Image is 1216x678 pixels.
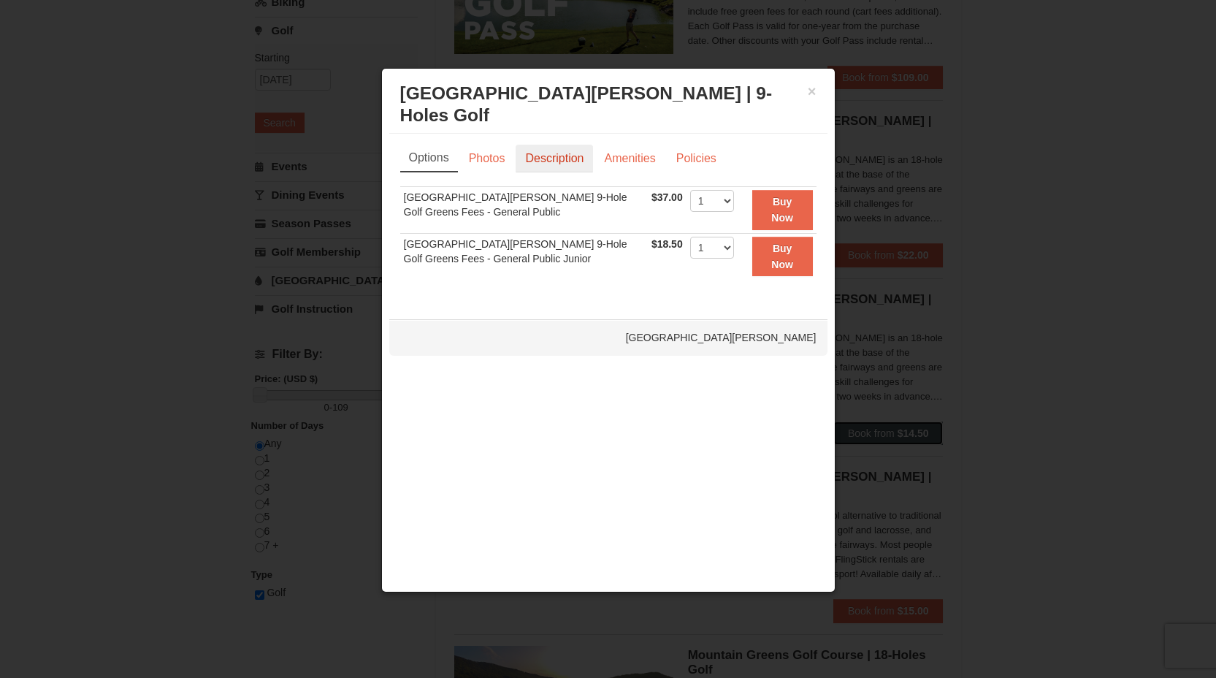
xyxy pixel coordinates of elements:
a: Policies [667,145,726,172]
td: [GEOGRAPHIC_DATA][PERSON_NAME] 9-Hole Golf Greens Fees - General Public Junior [400,233,648,279]
a: Description [516,145,593,172]
td: [GEOGRAPHIC_DATA][PERSON_NAME] 9-Hole Golf Greens Fees - General Public [400,186,648,233]
div: [GEOGRAPHIC_DATA][PERSON_NAME] [389,319,827,356]
strong: Buy Now [771,196,793,224]
strong: Buy Now [771,243,793,270]
button: Buy Now [752,237,813,277]
a: Amenities [594,145,665,172]
span: $37.00 [651,191,683,203]
span: $18.50 [651,238,683,250]
a: Photos [459,145,515,172]
button: × [808,84,817,99]
button: Buy Now [752,190,813,230]
h3: [GEOGRAPHIC_DATA][PERSON_NAME] | 9-Holes Golf [400,83,817,126]
a: Options [400,145,458,172]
